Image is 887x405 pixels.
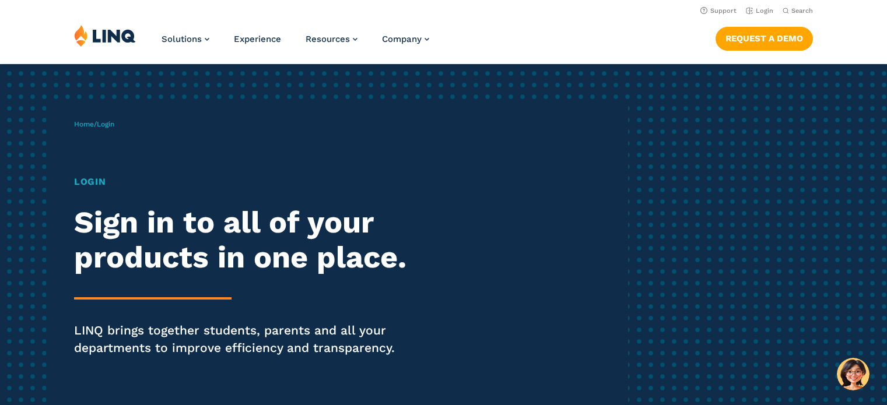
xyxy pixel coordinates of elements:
nav: Button Navigation [716,24,813,50]
button: Hello, have a question? Let’s chat. [837,358,870,390]
span: Resources [306,34,350,44]
span: Solutions [162,34,202,44]
a: Resources [306,34,357,44]
span: / [74,120,114,128]
a: Solutions [162,34,209,44]
span: Login [97,120,114,128]
a: Request a Demo [716,27,813,50]
h2: Sign in to all of your products in one place. [74,205,416,275]
nav: Primary Navigation [162,24,429,63]
h1: Login [74,175,416,189]
a: Company [382,34,429,44]
span: Company [382,34,422,44]
a: Experience [234,34,281,44]
a: Support [700,7,737,15]
p: LINQ brings together students, parents and all your departments to improve efficiency and transpa... [74,322,416,357]
a: Home [74,120,94,128]
span: Search [791,7,813,15]
a: Login [746,7,773,15]
img: LINQ | K‑12 Software [74,24,136,47]
button: Open Search Bar [783,6,813,15]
